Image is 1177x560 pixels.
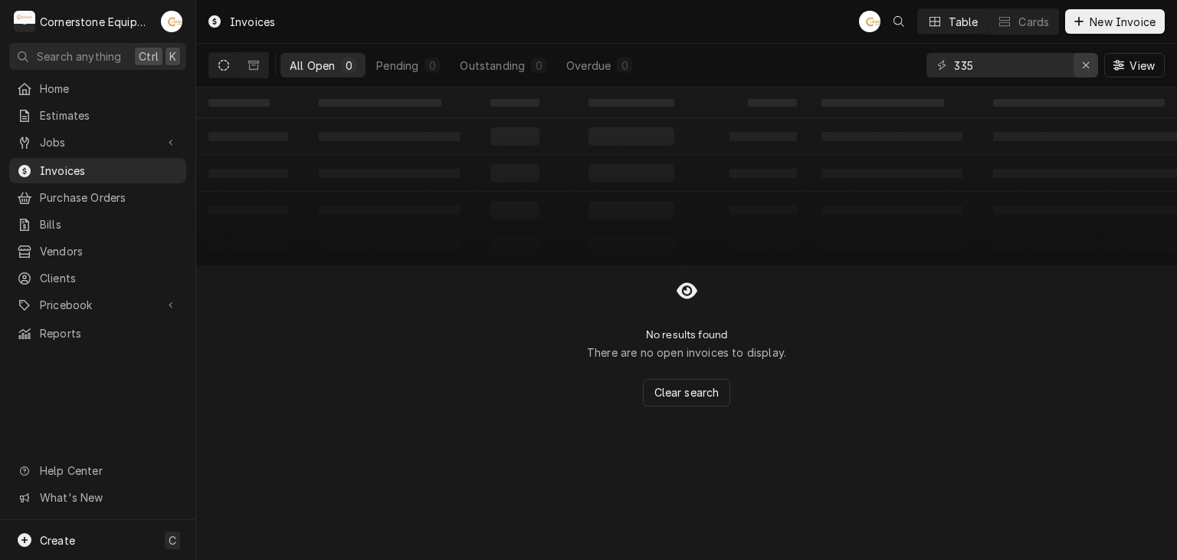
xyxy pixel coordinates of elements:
[290,58,335,74] div: All Open
[14,11,35,32] div: Cornerstone Equipment Repair, LLC's Avatar
[37,48,121,64] span: Search anything
[887,9,911,34] button: Open search
[40,163,179,179] span: Invoices
[9,239,186,264] a: Vendors
[40,216,179,232] span: Bills
[196,87,1177,265] table: All Open Invoices List Loading
[40,489,177,506] span: What's New
[14,11,35,32] div: C
[40,189,179,206] span: Purchase Orders
[344,58,353,74] div: 0
[9,485,186,510] a: Go to What's New
[40,81,179,97] span: Home
[9,265,186,291] a: Clients
[534,58,543,74] div: 0
[1074,53,1098,77] button: Erase input
[208,99,270,107] span: ‌
[490,99,539,107] span: ‌
[319,99,441,107] span: ‌
[9,43,186,70] button: Search anythingCtrlK
[9,458,186,483] a: Go to Help Center
[993,99,1165,107] span: ‌
[1104,53,1165,77] button: View
[40,107,179,124] span: Estimates
[9,212,186,237] a: Bills
[161,11,182,32] div: Andrew Buigues's Avatar
[949,14,979,30] div: Table
[643,379,731,407] button: Clear search
[651,384,723,400] span: Clear search
[9,321,186,346] a: Reports
[161,11,182,32] div: AB
[169,48,176,64] span: K
[748,99,797,107] span: ‌
[40,534,75,547] span: Create
[376,58,418,74] div: Pending
[40,270,179,286] span: Clients
[646,328,728,341] h2: No results found
[620,58,629,74] div: 0
[1126,58,1158,74] span: View
[859,11,880,32] div: Andrew Buigues's Avatar
[40,463,177,479] span: Help Center
[428,58,437,74] div: 0
[859,11,880,32] div: AB
[9,130,186,155] a: Go to Jobs
[169,532,176,548] span: C
[40,14,152,30] div: Cornerstone Equipment Repair, LLC
[587,344,786,361] p: There are no open invoices to display.
[40,325,179,341] span: Reports
[566,58,611,74] div: Overdue
[1087,14,1159,30] span: New Invoice
[588,99,674,107] span: ‌
[40,243,179,259] span: Vendors
[821,99,944,107] span: ‌
[9,292,186,318] a: Go to Pricebook
[1065,9,1165,34] button: New Invoice
[1018,14,1049,30] div: Cards
[460,58,525,74] div: Outstanding
[9,185,186,210] a: Purchase Orders
[40,134,156,150] span: Jobs
[9,76,186,101] a: Home
[954,53,1069,77] input: Keyword search
[9,158,186,183] a: Invoices
[40,297,156,313] span: Pricebook
[9,103,186,128] a: Estimates
[139,48,159,64] span: Ctrl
